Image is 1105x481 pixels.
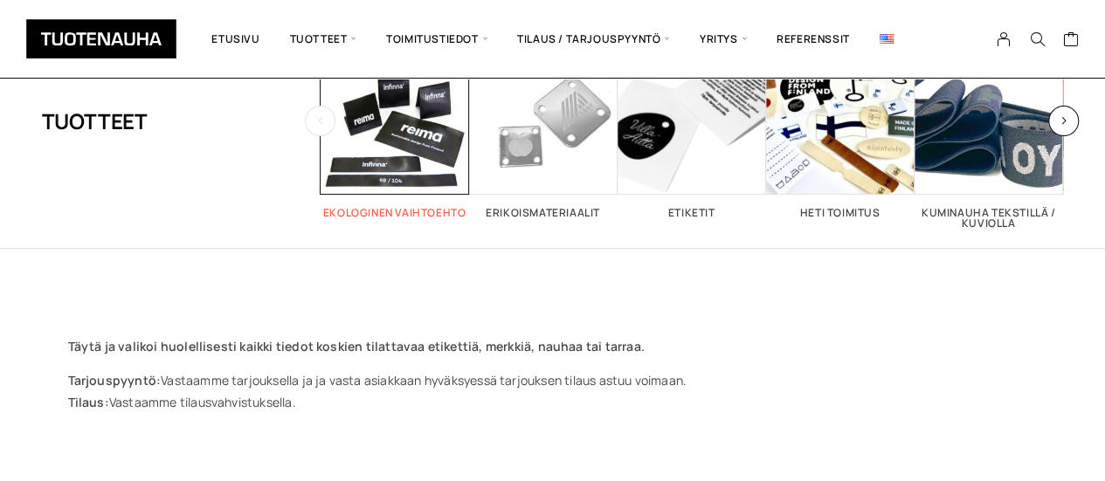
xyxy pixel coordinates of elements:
[68,372,162,388] strong: Tarjouspyyntö:
[766,46,915,218] a: Visit product category Heti toimitus
[469,46,618,218] a: Visit product category Erikoismateriaalit
[275,13,371,65] span: Tuotteet
[42,46,148,195] h1: Tuotteet
[987,31,1021,47] a: My Account
[68,369,1038,413] p: Vastaamme tarjouksella ja ja vasta asiakkaan hyväksyessä tarjouksen tilaus astuu voimaan. Vastaam...
[880,34,894,44] img: English
[1020,31,1053,47] button: Search
[618,208,766,218] h2: Etiketit
[469,208,618,218] h2: Erikoismateriaalit
[68,394,109,410] strong: Tilaus:
[766,208,915,218] h2: Heti toimitus
[915,208,1063,229] h2: Kuminauha tekstillä / kuviolla
[26,19,176,58] img: Tuotenauha Oy
[762,13,865,65] a: Referenssit
[321,208,469,218] h2: Ekologinen vaihtoehto
[618,46,766,218] a: Visit product category Etiketit
[197,13,274,65] a: Etusivu
[685,13,762,65] span: Yritys
[502,13,685,65] span: Tilaus / Tarjouspyyntö
[1062,31,1079,52] a: Cart
[371,13,502,65] span: Toimitustiedot
[321,46,469,218] a: Visit product category Ekologinen vaihtoehto
[68,338,645,354] strong: Täytä ja valikoi huolellisesti kaikki tiedot koskien tilattavaa etikettiä, merkkiä, nauhaa tai ta...
[915,46,1063,229] a: Visit product category Kuminauha tekstillä / kuviolla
